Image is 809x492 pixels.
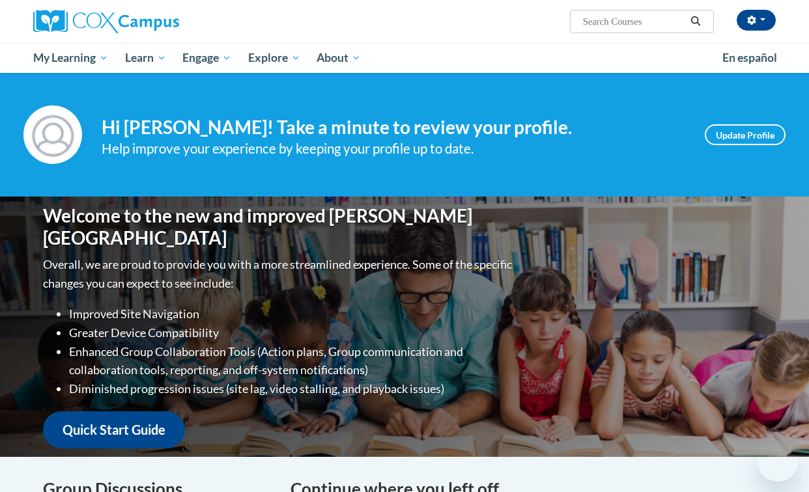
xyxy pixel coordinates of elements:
input: Search Courses [582,14,686,29]
a: En español [714,44,786,72]
a: Update Profile [705,124,786,145]
li: Enhanced Group Collaboration Tools (Action plans, Group communication and collaboration tools, re... [69,342,515,380]
a: About [309,43,370,73]
div: Main menu [23,43,786,73]
a: Engage [174,43,240,73]
li: Diminished progression issues (site lag, video stalling, and playback issues) [69,379,515,398]
li: Improved Site Navigation [69,305,515,323]
span: My Learning [33,50,108,66]
button: Search [686,14,705,29]
img: Profile Image [23,105,82,164]
a: My Learning [25,43,117,73]
a: Quick Start Guide [43,411,185,448]
span: Engage [182,50,231,66]
span: Explore [248,50,300,66]
h1: Welcome to the new and improved [PERSON_NAME][GEOGRAPHIC_DATA] [43,205,515,249]
span: About [317,50,361,66]
img: Cox Campus [33,10,179,33]
li: Greater Device Compatibility [69,323,515,342]
div: Help improve your experience by keeping your profile up to date. [102,138,685,159]
span: En español [722,51,777,64]
a: Explore [240,43,309,73]
p: Overall, we are proud to provide you with a more streamlined experience. Some of the specific cha... [43,255,515,293]
iframe: Button to launch messaging window [757,440,799,482]
span: Learn [125,50,166,66]
a: Cox Campus [33,10,268,33]
a: Learn [117,43,175,73]
h4: Hi [PERSON_NAME]! Take a minute to review your profile. [102,116,685,139]
button: Account Settings [737,10,776,31]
